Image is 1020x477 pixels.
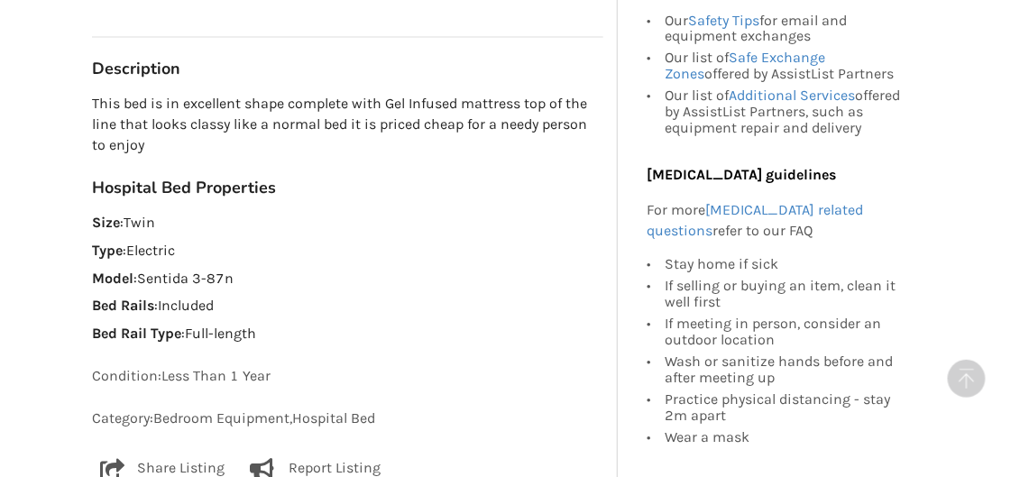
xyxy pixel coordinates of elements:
[729,87,855,105] a: Additional Services
[647,202,863,240] a: [MEDICAL_DATA] related questions
[665,390,905,427] div: Practice physical distancing - stay 2m apart
[92,270,603,290] p: : Sentida 3-87n
[92,95,603,157] p: This bed is in excellent shape complete with Gel Infused mattress top of the line that looks clas...
[92,179,603,199] h3: Hospital Bed Properties
[665,257,905,276] div: Stay home if sick
[92,215,120,232] strong: Size
[665,276,905,314] div: If selling or buying an item, clean it well first
[665,50,825,83] a: Safe Exchange Zones
[92,326,181,343] strong: Bed Rail Type
[92,298,154,315] strong: Bed Rails
[665,427,905,446] div: Wear a mask
[92,367,603,388] p: Condition: Less Than 1 Year
[92,325,603,345] p: : Full-length
[92,242,603,262] p: : Electric
[92,243,123,260] strong: Type
[665,352,905,390] div: Wash or sanitize hands before and after meeting up
[92,60,603,80] h3: Description
[92,271,133,288] strong: Model
[665,314,905,352] div: If meeting in person, consider an outdoor location
[665,86,905,137] div: Our list of offered by AssistList Partners, such as equipment repair and delivery
[92,409,603,430] p: Category: Bedroom Equipment , Hospital Bed
[647,201,905,243] p: For more refer to our FAQ
[688,12,759,29] a: Safety Tips
[647,167,836,184] b: [MEDICAL_DATA] guidelines
[665,48,905,86] div: Our list of offered by AssistList Partners
[92,214,603,234] p: : Twin
[92,297,603,317] p: : Included
[665,13,905,48] div: Our for email and equipment exchanges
